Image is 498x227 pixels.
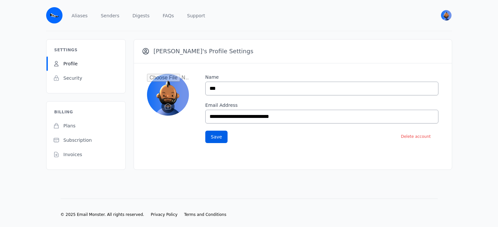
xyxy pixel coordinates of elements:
h3: [PERSON_NAME]'s Profile Settings [142,47,253,55]
button: User menu [440,9,452,21]
span: Profile [64,60,78,67]
h3: Billing [46,109,81,119]
a: Subscription [46,133,125,147]
img: Email Monster [46,7,63,24]
label: Email Address [205,102,439,108]
a: Terms and Conditions [184,212,226,217]
a: Plans [46,119,125,133]
span: Privacy Policy [151,212,177,217]
span: Invoices [64,151,82,158]
a: Security [46,71,125,85]
span: Security [64,75,83,81]
h3: Settings [46,47,85,57]
a: Privacy Policy [151,212,177,217]
a: Profile [46,57,125,71]
img: Arn's Avatar [441,10,452,21]
span: Plans [64,122,76,129]
span: Terms and Conditions [184,212,226,217]
button: Delete account [396,130,436,143]
li: © 2025 Email Monster. All rights reserved. [61,212,144,217]
span: Subscription [64,137,92,143]
label: Name [205,74,439,80]
button: Save [205,131,228,143]
a: Invoices [46,147,125,162]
